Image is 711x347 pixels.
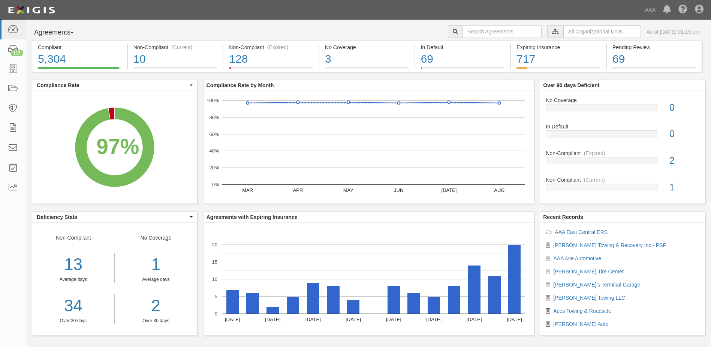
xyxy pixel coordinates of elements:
[507,317,522,322] text: [DATE]
[511,67,606,73] a: Expiring Insurance717
[584,149,605,157] div: (Expired)
[120,294,192,318] a: 2
[120,318,192,324] div: Over 30 days
[204,91,534,204] svg: A chart.
[540,149,705,157] div: Non-Compliant
[32,25,88,40] button: Agreements
[343,187,353,193] text: MAY
[204,223,534,335] svg: A chart.
[38,51,121,67] div: 5,304
[607,67,702,73] a: Pending Review69
[494,187,504,193] text: AUG
[540,123,705,130] div: In Default
[553,282,640,288] a: [PERSON_NAME]'s Terminal Garage
[546,176,699,197] a: Non-Compliant(Current)1
[386,317,401,322] text: [DATE]
[553,242,666,248] a: [PERSON_NAME] Towing & Recovery Inc - PSP
[415,67,510,73] a: In Default69
[209,148,219,154] text: 40%
[612,51,696,67] div: 69
[463,25,542,38] input: Search Agreements
[212,182,219,187] text: 0%
[647,28,700,36] div: As of [DATE] 01:19 pm
[212,276,217,282] text: 10
[207,98,219,103] text: 100%
[223,67,319,73] a: Non-Compliant(Expired)128
[664,154,705,167] div: 2
[133,51,217,67] div: 10
[540,97,705,104] div: No Coverage
[421,51,505,67] div: 69
[543,214,583,220] b: Recent Records
[229,44,313,51] div: Non-Compliant (Expired)
[553,255,601,261] a: AAA Ace Automotive
[543,82,599,88] b: Over 90 days Deficient
[38,44,121,51] div: Compliant
[305,317,321,322] text: [DATE]
[32,67,127,73] a: Compliant5,304
[516,51,600,67] div: 717
[229,51,313,67] div: 128
[319,67,415,73] a: No Coverage3
[242,187,253,193] text: MAR
[325,44,409,51] div: No Coverage
[120,253,192,276] div: 1
[553,269,624,275] a: [PERSON_NAME] Tire Center
[32,91,197,204] svg: A chart.
[32,276,114,283] div: Average days
[426,317,442,322] text: [DATE]
[115,234,197,324] div: No Coverage
[171,44,192,51] div: (Current)
[267,44,289,51] div: (Expired)
[553,321,608,327] a: [PERSON_NAME] Auto
[6,3,57,17] img: logo-5460c22ac91f19d4615b14bd174203de0afe785f0fc80cf4dbbc73dc1793850b.png
[553,308,611,314] a: Aces Towing & Roadside
[133,44,217,51] div: Non-Compliant (Current)
[120,276,192,283] div: Average days
[209,165,219,170] text: 20%
[346,317,361,322] text: [DATE]
[641,2,659,17] a: AAA
[553,295,625,301] a: [PERSON_NAME] Towing LLC
[10,50,23,56] div: 113
[540,176,705,184] div: Non-Compliant
[225,317,240,322] text: [DATE]
[546,149,699,176] a: Non-Compliant(Expired)2
[325,51,409,67] div: 3
[563,25,641,38] input: All Organizational Units
[421,44,505,51] div: In Default
[546,97,699,123] a: No Coverage0
[293,187,303,193] text: APR
[516,44,600,51] div: Expiring Insurance
[96,131,139,162] div: 97%
[207,82,274,88] b: Compliance Rate by Month
[555,229,608,235] a: AAA East Central ERS
[37,81,188,89] span: Compliance Rate
[32,234,115,324] div: Non-Compliant
[466,317,482,322] text: [DATE]
[441,187,457,193] text: [DATE]
[265,317,280,322] text: [DATE]
[209,131,219,137] text: 60%
[394,187,403,193] text: JUN
[209,115,219,120] text: 80%
[32,318,114,324] div: Over 30 days
[546,123,699,149] a: In Default0
[215,311,217,317] text: 0
[664,127,705,141] div: 0
[128,67,223,73] a: Non-Compliant(Current)10
[37,213,188,221] span: Deficiency Stats
[215,294,217,299] text: 5
[584,176,605,184] div: (Current)
[212,242,217,247] text: 20
[32,294,114,318] a: 34
[32,80,197,91] button: Compliance Rate
[32,253,114,276] div: 13
[664,181,705,194] div: 1
[207,214,298,220] b: Agreements with Expiring Insurance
